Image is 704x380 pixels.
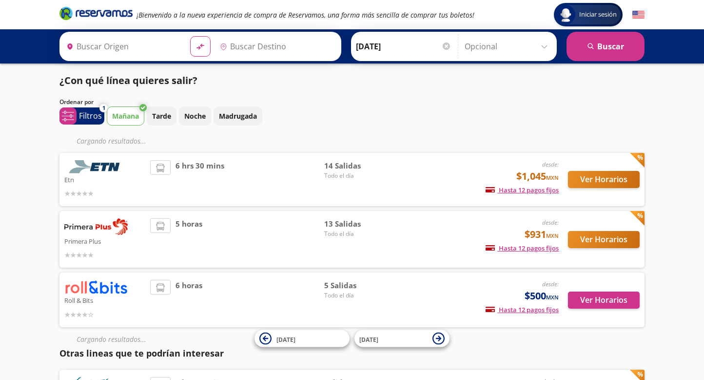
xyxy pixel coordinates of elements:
button: English [632,9,645,21]
span: [DATE] [276,335,295,343]
em: Cargando resultados ... [77,335,146,344]
span: Todo el día [324,171,392,180]
p: Roll & Bits [64,294,145,306]
span: [DATE] [359,335,378,343]
span: Todo el día [324,291,392,300]
img: Primera Plus [64,218,128,235]
em: desde: [542,280,559,288]
p: Ordenar por [59,98,94,106]
span: Hasta 12 pagos fijos [486,305,559,314]
img: Etn [64,160,128,173]
button: Ver Horarios [568,292,640,309]
input: Buscar Origen [62,34,182,59]
span: Hasta 12 pagos fijos [486,186,559,194]
button: Mañana [107,106,144,126]
p: Madrugada [219,111,257,121]
button: Tarde [147,106,176,126]
button: 1Filtros [59,107,104,125]
em: ¡Bienvenido a la nueva experiencia de compra de Reservamos, una forma más sencilla de comprar tus... [137,10,474,20]
button: Noche [179,106,211,126]
p: Tarde [152,111,171,121]
button: [DATE] [354,330,450,347]
button: Ver Horarios [568,171,640,188]
small: MXN [546,232,559,239]
span: $931 [525,227,559,242]
span: 13 Salidas [324,218,392,230]
p: Mañana [112,111,139,121]
p: Filtros [79,110,102,122]
i: Brand Logo [59,6,133,21]
span: Todo el día [324,230,392,238]
span: 6 horas [176,280,202,319]
button: [DATE] [254,330,350,347]
button: Ver Horarios [568,231,640,248]
span: Iniciar sesión [575,10,621,20]
input: Opcional [465,34,552,59]
img: Roll & Bits [64,280,128,294]
p: Noche [184,111,206,121]
small: MXN [546,174,559,181]
span: 5 horas [176,218,202,260]
p: Otras lineas que te podrían interesar [59,347,645,360]
p: Etn [64,173,145,185]
a: Brand Logo [59,6,133,23]
em: desde: [542,218,559,227]
span: Hasta 12 pagos fijos [486,244,559,253]
em: Cargando resultados ... [77,136,146,146]
input: Buscar Destino [216,34,336,59]
input: Elegir Fecha [356,34,451,59]
span: 5 Salidas [324,280,392,291]
span: 1 [102,104,105,112]
span: $500 [525,289,559,303]
button: Madrugada [214,106,262,126]
span: 14 Salidas [324,160,392,171]
p: Primera Plus [64,235,145,247]
em: desde: [542,160,559,169]
small: MXN [546,294,559,301]
p: ¿Con qué línea quieres salir? [59,73,197,88]
button: Buscar [567,32,645,61]
span: $1,045 [516,169,559,184]
span: 6 hrs 30 mins [176,160,224,199]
